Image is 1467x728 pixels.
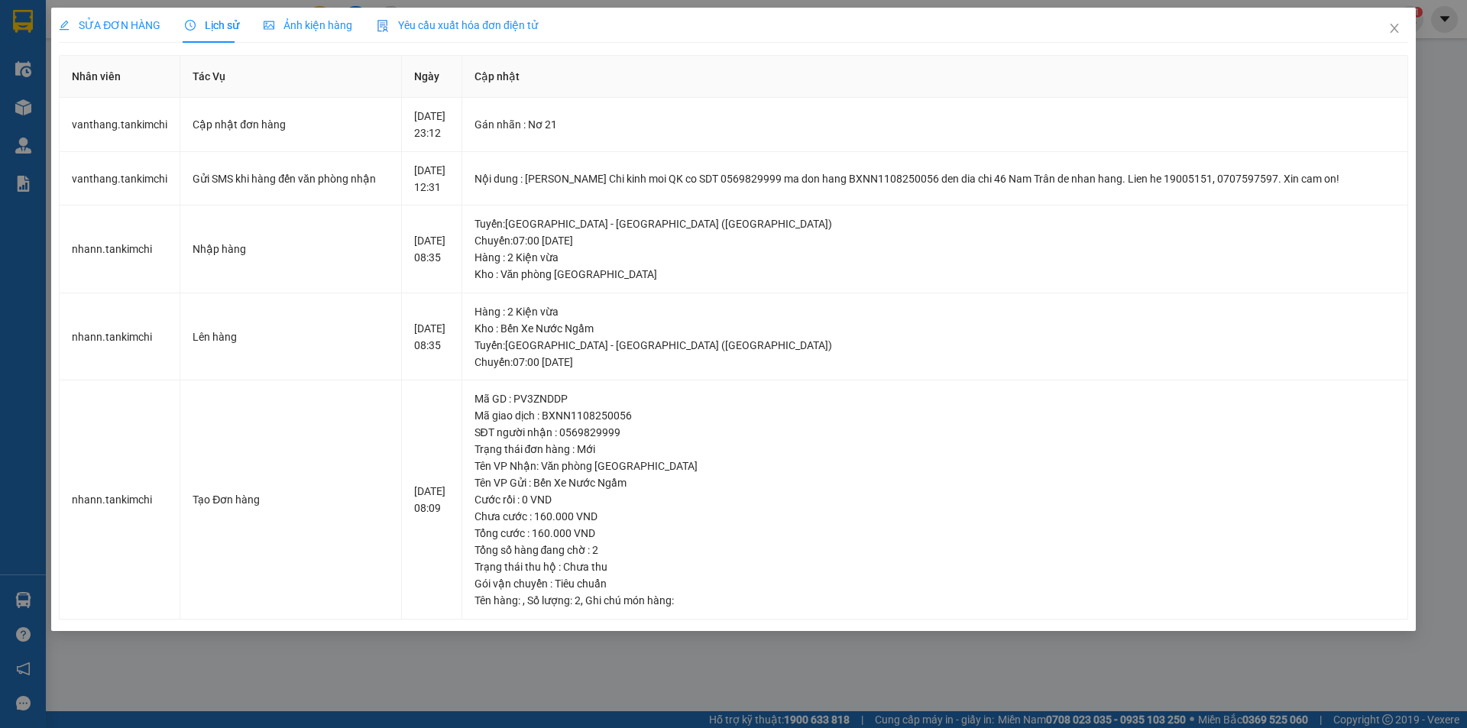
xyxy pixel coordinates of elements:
div: Tuyến : [GEOGRAPHIC_DATA] - [GEOGRAPHIC_DATA] ([GEOGRAPHIC_DATA]) Chuyến: 07:00 [DATE] [474,215,1395,249]
div: Tạo Đơn hàng [193,491,389,508]
span: Ảnh kiện hàng [264,19,352,31]
div: Lên hàng [193,328,389,345]
div: [DATE] 08:09 [414,483,449,516]
div: [DATE] 12:31 [414,162,449,196]
div: Hàng : 2 Kiện vừa [474,249,1395,266]
div: Cước rồi : 0 VND [474,491,1395,508]
div: Cập nhật đơn hàng [193,116,389,133]
div: [DATE] 23:12 [414,108,449,141]
td: vanthang.tankimchi [60,98,180,152]
div: Mã GD : PV3ZNDDP [474,390,1395,407]
span: Yêu cầu xuất hóa đơn điện tử [377,19,538,31]
div: Gán nhãn : Nơ 21 [474,116,1395,133]
span: picture [264,20,274,31]
img: icon [377,20,389,32]
div: Gói vận chuyển : Tiêu chuẩn [474,575,1395,592]
div: Trạng thái thu hộ : Chưa thu [474,558,1395,575]
span: Lịch sử [185,19,239,31]
span: 2 [575,594,581,607]
td: nhann.tankimchi [60,380,180,620]
td: vanthang.tankimchi [60,152,180,206]
div: [DATE] 08:35 [414,232,449,266]
div: Nội dung : [PERSON_NAME] Chi kinh moi QK co SDT 0569829999 ma don hang BXNN1108250056 den dia chi... [474,170,1395,187]
div: Tên VP Gửi : Bến Xe Nước Ngầm [474,474,1395,491]
th: Ngày [402,56,462,98]
button: Close [1373,8,1416,50]
div: Trạng thái đơn hàng : Mới [474,441,1395,458]
div: Chưa cước : 160.000 VND [474,508,1395,525]
span: SỬA ĐƠN HÀNG [59,19,160,31]
th: Nhân viên [60,56,180,98]
div: Tổng số hàng đang chờ : 2 [474,542,1395,558]
div: Mã giao dịch : BXNN1108250056 [474,407,1395,424]
div: Tên hàng: , Số lượng: , Ghi chú món hàng: [474,592,1395,609]
div: Gửi SMS khi hàng đến văn phòng nhận [193,170,389,187]
div: Nhập hàng [193,241,389,257]
div: Tên VP Nhận: Văn phòng [GEOGRAPHIC_DATA] [474,458,1395,474]
div: SĐT người nhận : 0569829999 [474,424,1395,441]
td: nhann.tankimchi [60,293,180,381]
div: Tổng cước : 160.000 VND [474,525,1395,542]
div: Hàng : 2 Kiện vừa [474,303,1395,320]
span: edit [59,20,70,31]
th: Cập nhật [462,56,1408,98]
td: nhann.tankimchi [60,205,180,293]
div: Kho : Bến Xe Nước Ngầm [474,320,1395,337]
div: Kho : Văn phòng [GEOGRAPHIC_DATA] [474,266,1395,283]
th: Tác Vụ [180,56,402,98]
div: Tuyến : [GEOGRAPHIC_DATA] - [GEOGRAPHIC_DATA] ([GEOGRAPHIC_DATA]) Chuyến: 07:00 [DATE] [474,337,1395,370]
div: [DATE] 08:35 [414,320,449,354]
span: clock-circle [185,20,196,31]
span: close [1388,22,1401,34]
